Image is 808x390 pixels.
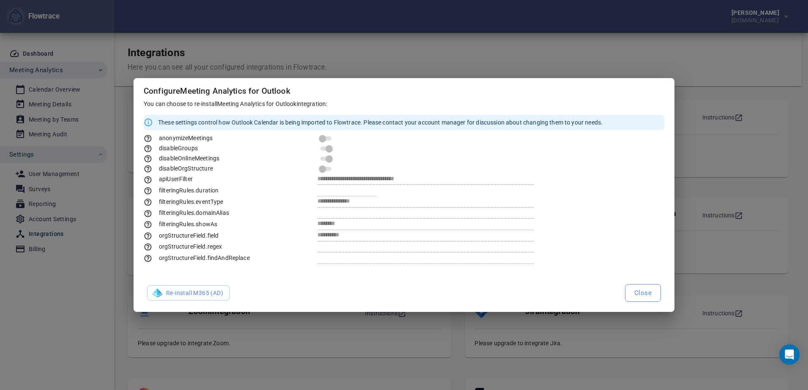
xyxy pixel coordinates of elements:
[144,232,218,239] span: Org structure field to use at the API fetch stage (supports multi-field construct) - Example: "de...
[779,344,800,365] div: Open Intercom Messenger
[154,288,223,298] span: Re-install M365 (AD)
[144,187,218,194] span: Meeting duration in minutes filter at the API fetch stage (data filter)
[144,209,229,216] span: Domain alias to resolve users as (data filter). Example: 'domain.co.uk' would match users from th...
[634,287,652,298] span: Close
[144,145,198,152] span: Disable group resolution at the API fetch stage
[158,115,603,130] div: These settings control how Outlook Calendar is being imported to Flowtrace. Please contact your a...
[144,135,213,141] span: Anonymize all meeting subjects at the API fetch stage (privacy filter)
[144,255,250,261] span: Find and replace rule to org structure field(s) at the API fetch stage (data filter) - Example: {...
[144,87,664,96] h5: Configure Meeting Analytics for Outlook
[144,243,222,250] span: Applies a regex rule to org structure field(s) at the API fetch stage (data filter)
[144,100,664,108] p: You can choose to re-install Meeting Analytics for Outlook integration:
[147,285,230,301] button: LogoRe-install M365 (AD)
[144,155,219,162] span: Disable Outlook online meeting at the API fetch stage - Requires a client side policy update via ...
[144,221,217,227] span: Show as filtering at the API fetch stage (data filter)
[144,198,224,205] span: Event type
[625,284,661,302] button: Close
[144,165,213,172] span: Disable org structure resolution at the API fetch stage (privacy filter)
[152,288,163,298] img: Logo
[144,176,193,182] span: Filter users by group name or object ID (user data filter) - Example: "flowtrace-pilot-users@comp...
